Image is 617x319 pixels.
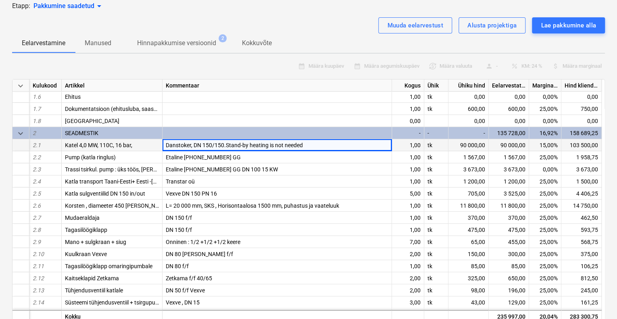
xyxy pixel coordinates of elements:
[65,118,119,124] span: Soome
[561,91,602,103] div: 0,00
[163,79,392,92] div: Kommentaar
[219,34,227,42] span: 2
[561,224,602,236] div: 593,75
[424,236,448,248] div: tk
[529,79,561,92] div: Marginaal, %
[561,200,602,212] div: 14 750,00
[489,188,529,200] div: 3 525,00
[65,299,171,306] span: Süsteemi tühjendusventiil + tsirgupumbale
[392,284,424,296] div: 2,00
[489,175,529,188] div: 1 200,00
[166,299,200,306] span: Vexve , DN 15
[424,188,448,200] div: tk
[65,287,123,294] span: Tühjendusventiil katlale
[561,296,602,309] div: 161,25
[448,188,489,200] div: 705,00
[489,139,529,151] div: 90 000,00
[448,139,489,151] div: 90 000,00
[137,38,216,48] p: Hinnapakkumise versioonid
[561,163,602,175] div: 3 673,00
[33,215,41,221] span: 2.7
[459,17,525,33] button: Alusta projektiga
[489,296,529,309] div: 129,00
[424,296,448,309] div: tk
[29,79,62,92] div: Kulukood
[561,272,602,284] div: 812,50
[424,224,448,236] div: tk
[392,115,424,127] div: 0,00
[489,260,529,272] div: 85,00
[33,118,41,124] span: 1.8
[392,188,424,200] div: 5,00
[65,178,206,185] span: Katla transport Taani-Eesti+ Eesti -Soome
[242,38,272,48] p: Kokkuvõte
[166,154,241,161] span: Etaline 080-080-200 GG
[65,275,119,281] span: Kaitseklapid Zetkama
[561,127,602,139] div: 158 689,25
[392,79,424,92] div: Kogus
[489,212,529,224] div: 370,00
[561,175,602,188] div: 1 500,00
[392,91,424,103] div: 1,00
[387,20,443,31] div: Muuda eelarvestust
[94,1,104,11] span: arrow_drop_down
[33,178,41,185] span: 2.4
[529,127,561,139] div: 16,92%
[65,251,107,257] span: Kuulkraan Vexve
[448,296,489,309] div: 43,00
[577,280,617,319] div: Vestlusvidin
[424,200,448,212] div: tk
[424,139,448,151] div: tk
[33,299,44,306] span: 2.14
[489,151,529,163] div: 1 567,00
[65,94,81,100] span: Ehitus
[166,263,189,269] span: DN 80 f/f
[448,175,489,188] div: 1 200,00
[529,284,561,296] div: 25,00%
[561,115,602,127] div: 0,00
[448,260,489,272] div: 85,00
[529,200,561,212] div: 25,00%
[577,280,617,319] iframe: Chat Widget
[33,154,41,161] span: 2.2
[529,163,561,175] div: 0,00%
[424,163,448,175] div: tk
[33,275,44,281] span: 2.12
[166,142,303,148] span: Danstoker, DN 150/150.Stand-by heating is not needed
[489,127,529,139] div: 135 728,00
[16,129,25,138] span: Ahenda kategooria
[448,224,489,236] div: 475,00
[424,272,448,284] div: tk
[448,272,489,284] div: 325,00
[166,239,240,245] span: Onninen : 1/2 +1/2 +1/2 keere
[529,272,561,284] div: 25,00%
[561,103,602,115] div: 750,00
[529,188,561,200] div: 25,00%
[489,79,529,92] div: Eelarvestatud maksumus
[561,248,602,260] div: 375,00
[561,188,602,200] div: 4 406,25
[166,287,205,294] span: DN 50 f/f Vexve
[33,142,41,148] span: 2.1
[378,17,452,33] button: Muuda eelarvestust
[392,236,424,248] div: 7,00
[448,79,489,92] div: Ühiku hind
[448,200,489,212] div: 11 800,00
[529,91,561,103] div: 0,00%
[529,175,561,188] div: 25,00%
[166,178,195,185] span: Transtar oü
[424,248,448,260] div: tk
[33,202,41,209] span: 2.6
[65,154,116,161] span: Pump (katla ringlus)
[392,212,424,224] div: 1,00
[65,239,126,245] span: Mano + sulgkraan + siug
[489,200,529,212] div: 11 800,00
[33,166,41,173] span: 2.3
[489,224,529,236] div: 475,00
[166,251,233,257] span: DN 80 katla omaringipump f/f
[529,248,561,260] div: 25,00%
[166,202,339,209] span: L= 20 000 mm, SKS , Horisontaalosa 1500 mm, puhastus ja vaateluuk
[392,296,424,309] div: 3,00
[448,127,489,139] div: -
[489,248,529,260] div: 300,00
